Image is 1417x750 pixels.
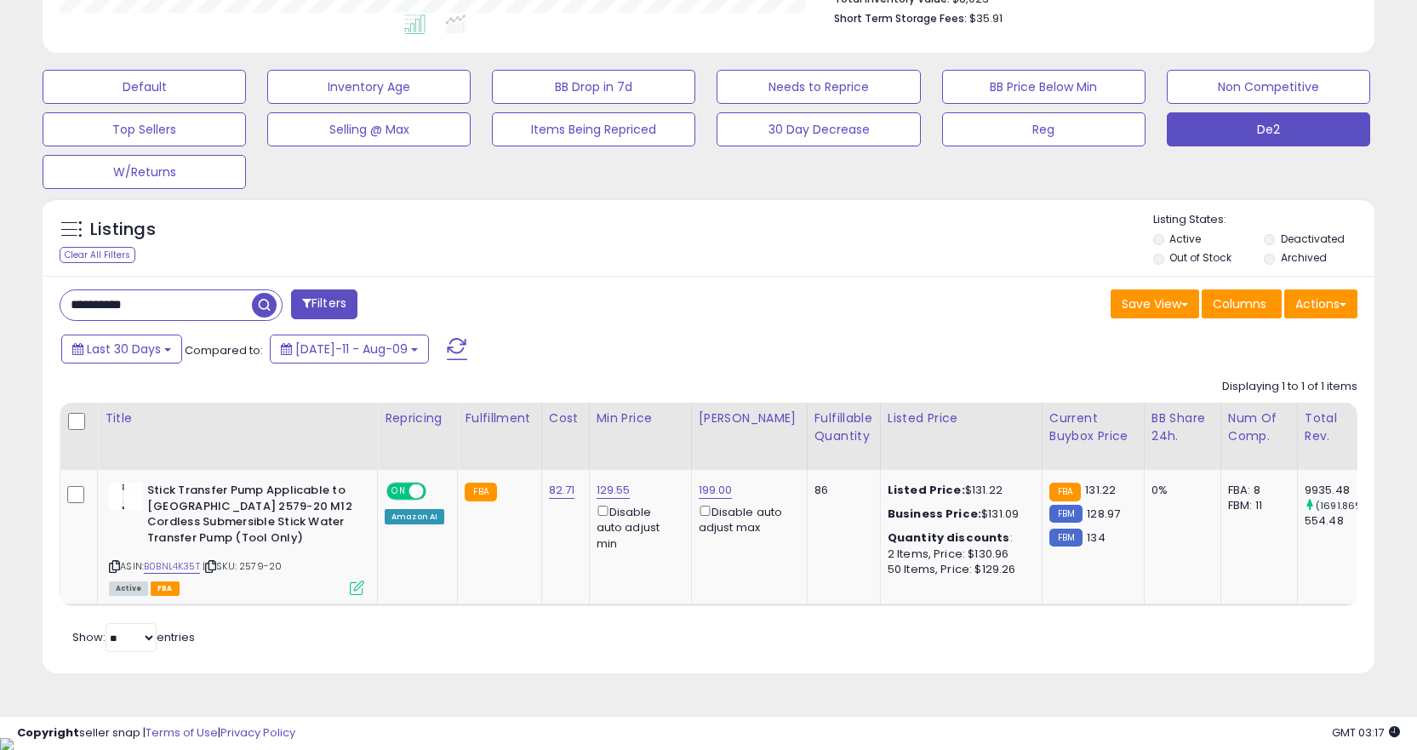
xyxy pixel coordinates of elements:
span: 128.97 [1087,506,1120,522]
span: | SKU: 2579-20 [203,559,282,573]
a: 82.71 [549,482,575,499]
div: BB Share 24h. [1151,409,1214,445]
b: Business Price: [888,506,981,522]
button: Selling @ Max [267,112,471,146]
label: Archived [1281,250,1327,265]
span: 134 [1087,530,1105,546]
button: Filters [291,289,357,319]
button: Non Competitive [1167,70,1370,104]
small: (1691.86%) [1316,499,1368,512]
div: Clear All Filters [60,247,135,263]
div: $131.09 [888,507,1029,522]
label: Deactivated [1281,232,1345,246]
a: B0BNL4K35T [144,559,200,574]
div: Num of Comp. [1228,409,1290,445]
div: Disable auto adjust min [597,502,678,552]
div: 0% [1151,483,1208,498]
small: FBA [465,483,496,501]
b: Quantity discounts [888,530,1010,546]
div: 86 [814,483,867,498]
span: [DATE]-11 - Aug-09 [295,341,408,358]
div: seller snap | | [17,725,295,741]
button: Reg [942,112,1146,146]
span: Columns [1213,295,1266,312]
label: Active [1169,232,1201,246]
div: Listed Price [888,409,1035,427]
button: 30 Day Decrease [717,112,920,146]
button: [DATE]-11 - Aug-09 [270,335,429,364]
button: Columns [1202,289,1282,318]
b: Short Term Storage Fees: [834,11,967,26]
span: All listings currently available for purchase on Amazon [109,581,148,596]
div: Repricing [385,409,450,427]
div: Fulfillable Quantity [814,409,873,445]
div: Disable auto adjust max [699,502,794,535]
span: Show: entries [72,629,195,645]
span: Compared to: [185,342,263,358]
div: [PERSON_NAME] [699,409,800,427]
span: 2025-09-9 03:17 GMT [1332,724,1400,741]
div: : [888,530,1029,546]
span: Last 30 Days [87,341,161,358]
div: 50 Items, Price: $129.26 [888,562,1029,577]
div: $131.22 [888,483,1029,498]
div: Current Buybox Price [1049,409,1137,445]
a: 129.55 [597,482,631,499]
button: Needs to Reprice [717,70,920,104]
label: Out of Stock [1169,250,1231,265]
span: $35.91 [969,10,1003,26]
div: 9935.48 [1305,483,1374,498]
div: Cost [549,409,582,427]
button: BB Drop in 7d [492,70,695,104]
span: FBA [151,581,180,596]
strong: Copyright [17,724,79,741]
a: Terms of Use [146,724,218,741]
div: ASIN: [109,483,364,593]
img: 11dCXJQXDTL._SL40_.jpg [109,483,143,510]
b: Stick Transfer Pump Applicable to [GEOGRAPHIC_DATA] 2579-20 M12 Cordless Submersible Stick Water ... [147,483,354,550]
div: FBM: 11 [1228,498,1284,513]
a: 199.00 [699,482,733,499]
div: Title [105,409,370,427]
button: Inventory Age [267,70,471,104]
div: Displaying 1 to 1 of 1 items [1222,379,1357,395]
button: Items Being Repriced [492,112,695,146]
div: Amazon AI [385,509,444,524]
div: 554.48 [1305,513,1374,529]
button: Default [43,70,246,104]
button: W/Returns [43,155,246,189]
span: OFF [424,484,451,499]
p: Listing States: [1153,212,1374,228]
small: FBA [1049,483,1081,501]
div: Min Price [597,409,684,427]
a: Privacy Policy [220,724,295,741]
div: Total Rev. [1305,409,1367,445]
button: Actions [1284,289,1357,318]
div: FBA: 8 [1228,483,1284,498]
b: Listed Price: [888,482,965,498]
div: 2 Items, Price: $130.96 [888,547,1029,562]
button: Top Sellers [43,112,246,146]
div: Fulfillment [465,409,534,427]
button: De2 [1167,112,1370,146]
button: Last 30 Days [61,335,182,364]
h5: Listings [90,218,156,242]
small: FBM [1049,505,1083,523]
button: Save View [1111,289,1199,318]
button: BB Price Below Min [942,70,1146,104]
span: 131.22 [1085,482,1116,498]
small: FBM [1049,529,1083,547]
span: ON [388,484,409,499]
